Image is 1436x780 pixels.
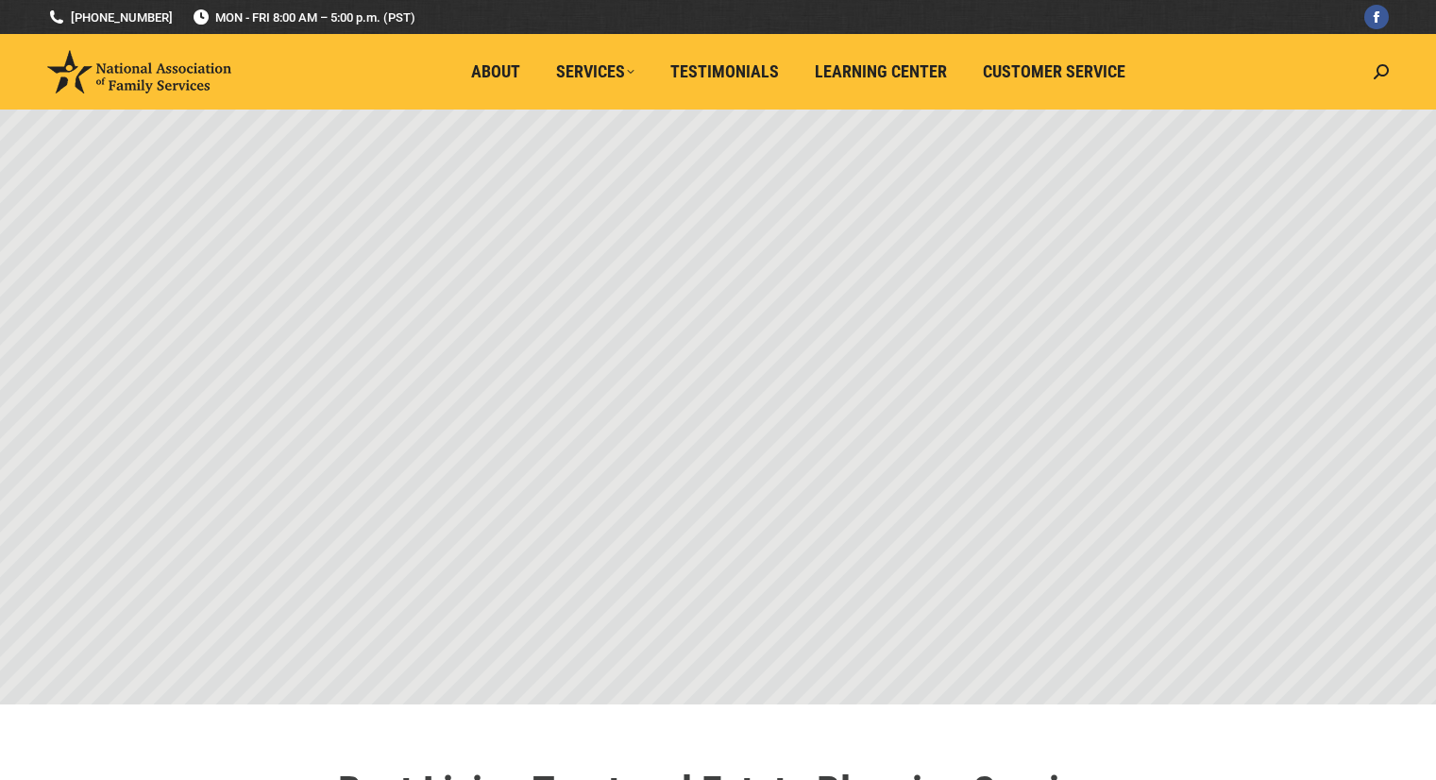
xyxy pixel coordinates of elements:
[670,61,779,82] span: Testimonials
[970,54,1139,90] a: Customer Service
[983,61,1125,82] span: Customer Service
[47,50,231,93] img: National Association of Family Services
[1364,5,1389,29] a: Facebook page opens in new window
[192,8,415,26] span: MON - FRI 8:00 AM – 5:00 p.m. (PST)
[556,61,634,82] span: Services
[458,54,533,90] a: About
[657,54,792,90] a: Testimonials
[802,54,960,90] a: Learning Center
[815,61,947,82] span: Learning Center
[47,8,173,26] a: [PHONE_NUMBER]
[471,61,520,82] span: About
